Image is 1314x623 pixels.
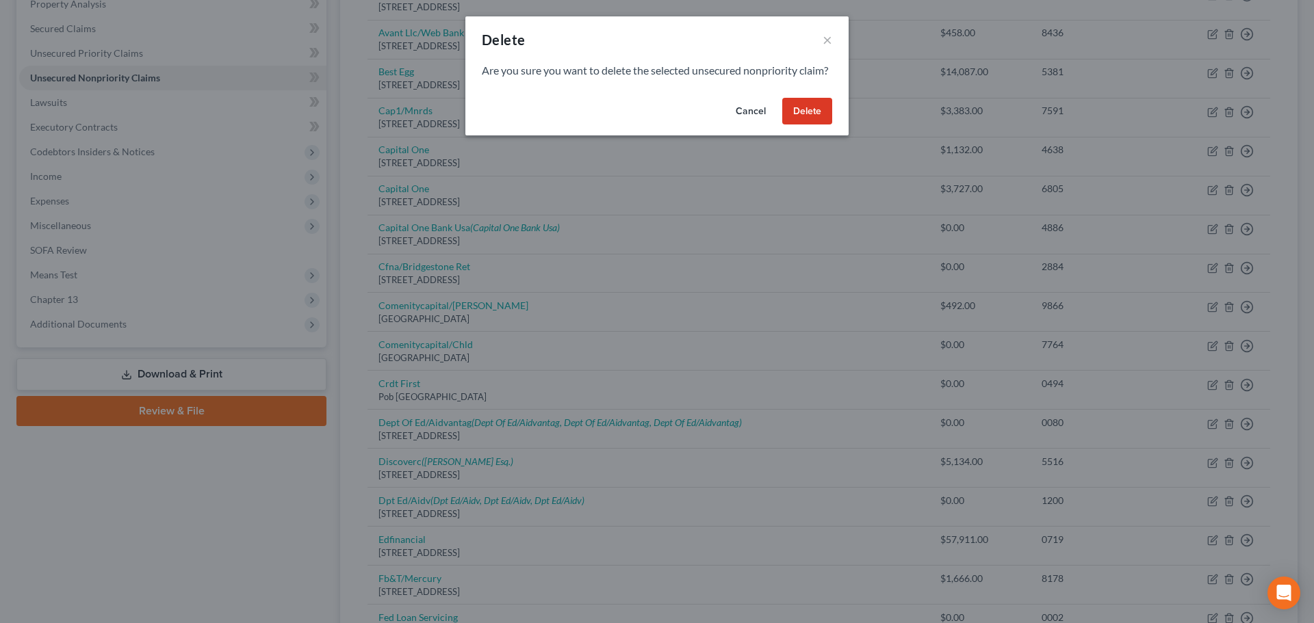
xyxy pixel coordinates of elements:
[482,63,832,79] p: Are you sure you want to delete the selected unsecured nonpriority claim?
[725,98,777,125] button: Cancel
[482,30,525,49] div: Delete
[782,98,832,125] button: Delete
[823,31,832,48] button: ×
[1267,576,1300,609] div: Open Intercom Messenger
